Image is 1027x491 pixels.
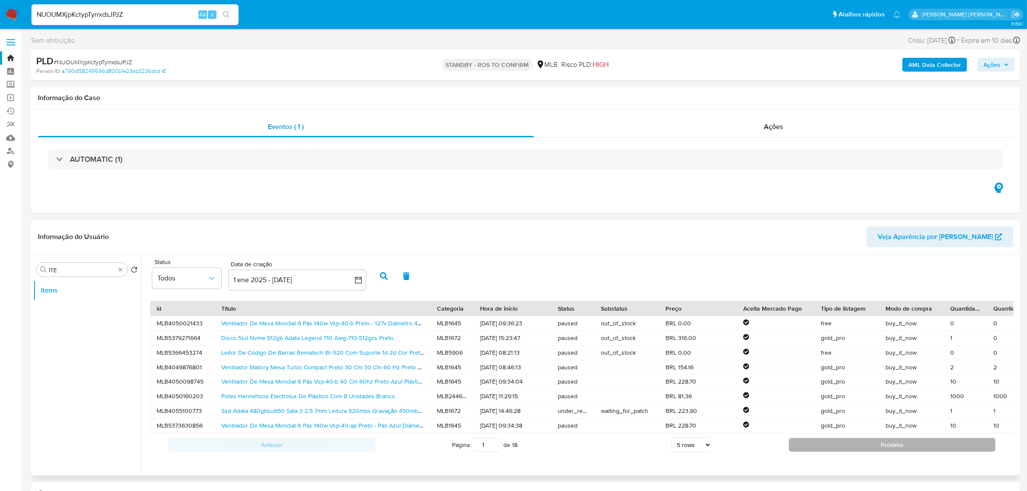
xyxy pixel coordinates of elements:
[117,266,124,273] button: Apagar busca
[944,346,987,360] div: 0
[221,421,446,430] a: Ventilador De Mesa Mondial 6 Pás 140w Vsp-40-ap Preto - Pás Azul Diâmetro 40 Cm
[221,406,487,415] a: Ssd Adata 480gbsu650 Sata 3 2,5 7mm Leitura 520mbs Gravação 450mbs Asu650ss-480gt-r Preto
[431,346,474,360] div: MLB5906
[944,404,987,418] div: 1
[908,58,961,72] b: AML Data Collector
[221,377,430,386] a: Ventilador De Mesa Mondial 6 Pás Vsp-40-b 40 Cm 60hz Preto Azul Plástico 6
[552,360,595,375] div: paused
[660,404,737,418] div: BRL 223.90
[879,360,944,375] div: buy_it_now
[879,419,944,433] div: buy_it_now
[480,304,546,313] div: Hora de início
[660,389,737,403] div: BRL 81.36
[878,227,993,247] span: Veja Aparência por [PERSON_NAME]
[944,360,987,375] div: 2
[151,346,215,360] div: MLB5366453274
[552,389,595,403] div: paused
[660,375,737,389] div: BRL 228.70
[431,419,474,433] div: MLB1645
[879,316,944,330] div: buy_it_now
[595,316,660,330] div: out_of_stock
[151,331,215,345] div: MLB5379271664
[879,389,944,403] div: buy_it_now
[893,11,901,18] a: Notificações
[552,346,595,360] div: paused
[157,304,209,313] div: id
[944,316,987,330] div: 0
[660,419,737,433] div: BRL 228.70
[562,60,609,69] span: Risco PLD:
[593,60,609,69] span: HIGH
[452,438,518,452] span: Página de
[268,122,304,132] span: Eventos ( 1 )
[552,419,595,433] div: paused
[815,360,879,375] div: gold_pro
[211,10,214,19] span: s
[660,360,737,375] div: BRL 154.16
[867,227,1013,247] button: Veja Aparência por [PERSON_NAME]
[660,346,737,360] div: BRL 0.00
[431,404,474,418] div: MLB1672
[199,10,206,19] span: Alt
[983,58,1000,72] span: Ações
[431,360,474,375] div: MLB1645
[154,259,223,265] span: Status
[957,35,959,46] span: -
[221,319,433,327] a: Ventilador De Mesa Mondial 6 Pás 140w Vsp-40-b Preto - 127v Diâmetro 40 Cm.
[221,348,518,357] a: Leitor De Código De Barras Bematech Br-520 Com Suporte 1d 2d Cor Preto Tipo De Conector Do Cabo U...
[821,304,873,313] div: Tipo de listagem
[228,261,366,268] div: Data de criação
[944,375,987,389] div: 10
[666,304,731,313] div: Preço
[151,316,215,330] div: MLB4050021433
[151,419,215,433] div: MLB5373630856
[36,67,60,75] b: Person ID
[601,304,653,313] div: Substatus
[151,375,215,389] div: MLB4050098745
[474,419,552,433] div: [DATE] 09:34:38
[474,375,552,389] div: [DATE] 09:34:04
[660,331,737,345] div: BRL 316.00
[815,389,879,403] div: gold_pro
[660,316,737,330] div: BRL 0.00
[474,389,552,403] div: [DATE] 11:29:15
[595,346,660,360] div: out_of_stock
[131,266,138,276] button: Retornar ao pedido padrão
[1011,10,1021,19] a: Sair
[552,404,595,418] div: under_review
[70,154,122,164] h3: AUTOMATIC (1)
[431,389,474,403] div: MLB244658
[36,54,53,68] b: PLD
[961,36,1012,45] span: Expira em 10 dias
[879,346,944,360] div: buy_it_now
[743,304,809,313] div: Aceita Mercado Pago
[815,375,879,389] div: gold_pro
[38,233,109,241] h1: Informação do Usuário
[151,389,215,403] div: MLB4050160203
[437,304,468,313] div: Categoria
[839,10,885,19] span: Atalhos rápidos
[902,58,967,72] button: AML Data Collector
[40,266,47,273] button: Procurar
[443,59,533,71] p: STANDBY - ROS TO CONFIRM
[879,404,944,418] div: buy_it_now
[552,331,595,345] div: paused
[474,331,552,345] div: [DATE] 15:23:47
[944,331,987,345] div: 1
[474,316,552,330] div: [DATE] 09:36:23
[815,316,879,330] div: free
[151,360,215,375] div: MLB4049876801
[764,122,783,132] span: Ações
[53,58,132,66] span: # NUOUMXjpKctypTyrrxdsJPJZ
[595,404,660,418] div: waiting_for_patch
[815,331,879,345] div: gold_pro
[431,331,474,345] div: MLB1672
[152,268,221,289] button: common.sort_by
[151,404,215,418] div: MLB4055100773
[944,389,987,403] div: 1000
[595,331,660,345] div: out_of_stock
[157,274,207,283] span: Todos
[431,375,474,389] div: MLB1645
[922,10,1009,19] p: emerson.gomes@mercadopago.com.br
[221,392,395,400] a: Potes Herméticos Electrolux De Plástico Com 8 Unidades Branco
